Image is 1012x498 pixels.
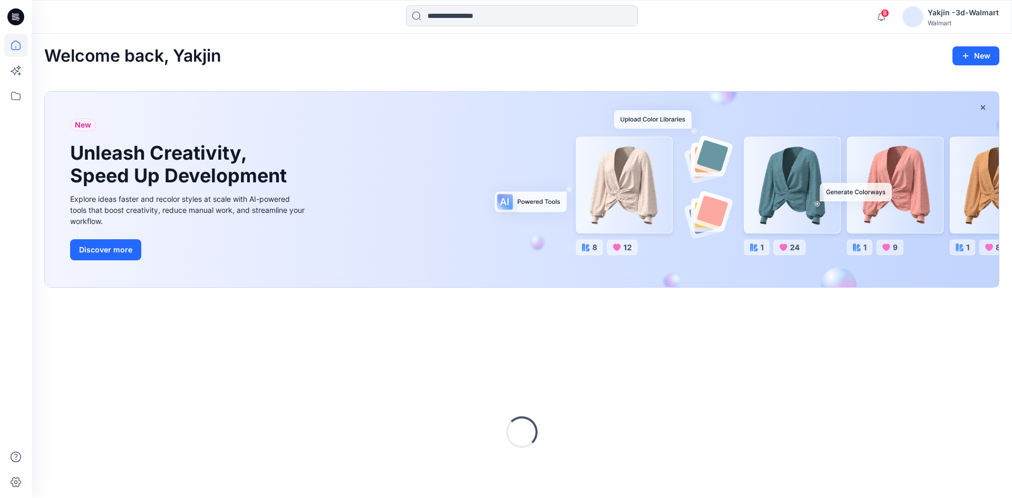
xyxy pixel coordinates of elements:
h2: Welcome back, Yakjin [44,46,221,66]
div: Yakjin -3d-Walmart [928,6,999,19]
span: 8 [881,9,889,17]
button: New [952,46,999,65]
h1: Unleash Creativity, Speed Up Development [70,142,291,187]
div: Explore ideas faster and recolor styles at scale with AI-powered tools that boost creativity, red... [70,193,307,227]
div: Walmart [928,19,999,27]
span: New [75,119,91,131]
a: Discover more [70,239,307,260]
button: Discover more [70,239,141,260]
img: avatar [902,6,923,27]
